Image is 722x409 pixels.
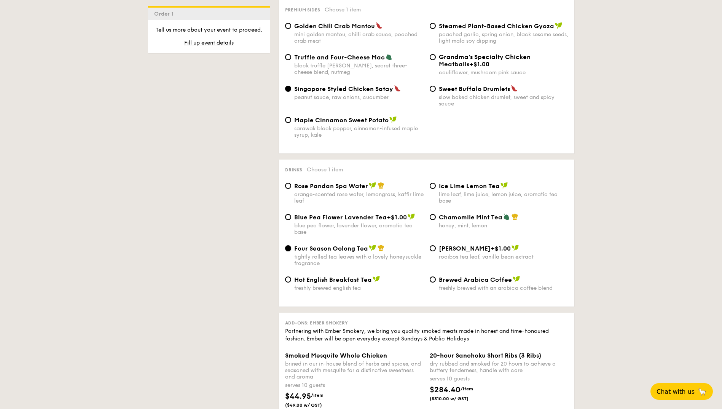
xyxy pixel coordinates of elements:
div: lime leaf, lime juice, lemon juice, aromatic tea base [439,191,568,204]
input: Grandma's Specialty Chicken Meatballs+$1.00cauliflower, mushroom pink sauce [430,54,436,60]
img: icon-chef-hat.a58ddaea.svg [512,213,518,220]
input: Truffle and Four-Cheese Macblack truffle [PERSON_NAME], secret three-cheese blend, nutmeg [285,54,291,60]
input: Brewed Arabica Coffeefreshly brewed with an arabica coffee blend [430,276,436,283]
div: peanut sauce, raw onions, cucumber [294,94,424,101]
img: icon-vegan.f8ff3823.svg [513,276,520,283]
div: black truffle [PERSON_NAME], secret three-cheese blend, nutmeg [294,62,424,75]
div: cauliflower, mushroom pink sauce [439,69,568,76]
div: serves 10 guests [430,375,568,383]
img: icon-vegan.f8ff3823.svg [373,276,380,283]
input: [PERSON_NAME]+$1.00rooibos tea leaf, vanilla bean extract [430,245,436,251]
input: Chamomile Mint Teahoney, mint, lemon [430,214,436,220]
span: Chat with us [657,388,695,395]
div: rooibos tea leaf, vanilla bean extract [439,254,568,260]
span: +$1.00 [469,61,489,68]
span: Hot English Breakfast Tea [294,276,372,283]
p: Tell us more about your event to proceed. [154,26,264,34]
img: icon-vegan.f8ff3823.svg [555,22,563,29]
span: Maple Cinnamon Sweet Potato [294,117,389,124]
span: Singapore Styled Chicken Satay [294,85,393,93]
div: tightly rolled tea leaves with a lovely honeysuckle fragrance [294,254,424,267]
span: /item [461,386,473,391]
div: orange-scented rose water, lemongrass, kaffir lime leaf [294,191,424,204]
input: Golden Chili Crab Mantoumini golden mantou, chilli crab sauce, poached crab meat [285,23,291,29]
div: brined in our in-house blend of herbs and spices, and seasoned with mesquite for a distinctive sw... [285,361,424,380]
img: icon-vegan.f8ff3823.svg [408,213,415,220]
span: Add-ons: Ember Smokery [285,320,348,326]
span: Golden Chili Crab Mantou [294,22,375,30]
span: Truffle and Four-Cheese Mac [294,54,385,61]
span: Steamed Plant-Based Chicken Gyoza [439,22,554,30]
span: Premium sides [285,7,320,13]
div: mini golden mantou, chilli crab sauce, poached crab meat [294,31,424,44]
img: icon-chef-hat.a58ddaea.svg [378,244,384,251]
div: freshly brewed english tea [294,285,424,291]
span: /item [311,393,324,398]
span: Choose 1 item [325,6,361,13]
input: Singapore Styled Chicken Sataypeanut sauce, raw onions, cucumber [285,86,291,92]
span: +$1.00 [491,245,511,252]
img: icon-vegan.f8ff3823.svg [389,116,397,123]
span: Ice Lime Lemon Tea [439,182,500,190]
div: honey, mint, lemon [439,222,568,229]
input: Maple Cinnamon Sweet Potatosarawak black pepper, cinnamon-infused maple syrup, kale [285,117,291,123]
span: Choose 1 item [307,166,343,173]
img: icon-spicy.37a8142b.svg [376,22,383,29]
span: Fill up event details [184,40,234,46]
span: $44.95 [285,392,311,401]
input: Rose Pandan Spa Waterorange-scented rose water, lemongrass, kaffir lime leaf [285,183,291,189]
input: Steamed Plant-Based Chicken Gyozapoached garlic, spring onion, black sesame seeds, light mala soy... [430,23,436,29]
img: icon-vegetarian.fe4039eb.svg [503,213,510,220]
div: blue pea flower, lavender flower, aromatic tea base [294,222,424,235]
span: 🦙 [698,387,707,396]
span: Chamomile Mint Tea [439,214,502,221]
span: $284.40 [430,385,461,395]
input: Sweet Buffalo Drumletsslow baked chicken drumlet, sweet and spicy sauce [430,86,436,92]
img: icon-chef-hat.a58ddaea.svg [378,182,384,189]
span: ($49.00 w/ GST) [285,402,337,408]
img: icon-spicy.37a8142b.svg [394,85,401,92]
span: Drinks [285,167,302,173]
div: dry rubbed and smoked for 20 hours to achieve a buttery tenderness, handle with care [430,361,568,374]
div: slow baked chicken drumlet, sweet and spicy sauce [439,94,568,107]
img: icon-vegetarian.fe4039eb.svg [386,53,392,60]
input: Hot English Breakfast Teafreshly brewed english tea [285,276,291,283]
span: Sweet Buffalo Drumlets [439,85,510,93]
div: serves 10 guests [285,382,424,389]
span: Blue Pea Flower Lavender Tea [294,214,387,221]
div: freshly brewed with an arabica coffee blend [439,285,568,291]
input: Four Season Oolong Teatightly rolled tea leaves with a lovely honeysuckle fragrance [285,245,291,251]
span: Grandma's Specialty Chicken Meatballs [439,53,531,68]
input: Blue Pea Flower Lavender Tea+$1.00blue pea flower, lavender flower, aromatic tea base [285,214,291,220]
span: [PERSON_NAME] [439,245,491,252]
span: +$1.00 [387,214,407,221]
img: icon-vegan.f8ff3823.svg [369,182,376,189]
img: icon-vegan.f8ff3823.svg [512,244,519,251]
span: 20-hour Sanchoku Short Ribs (3 Ribs) [430,352,541,359]
div: Partnering with Ember Smokery, we bring you quality smoked meats made in honest and time-honoured... [285,328,568,343]
div: sarawak black pepper, cinnamon-infused maple syrup, kale [294,125,424,138]
img: icon-vegan.f8ff3823.svg [500,182,508,189]
img: icon-vegan.f8ff3823.svg [369,244,376,251]
span: Rose Pandan Spa Water [294,182,368,190]
img: icon-spicy.37a8142b.svg [511,85,518,92]
div: poached garlic, spring onion, black sesame seeds, light mala soy dipping [439,31,568,44]
span: Brewed Arabica Coffee [439,276,512,283]
input: Ice Lime Lemon Tealime leaf, lime juice, lemon juice, aromatic tea base [430,183,436,189]
span: Order 1 [154,11,177,17]
span: Four Season Oolong Tea [294,245,368,252]
button: Chat with us🦙 [650,383,713,400]
span: Smoked Mesquite Whole Chicken [285,352,387,359]
span: ($310.00 w/ GST) [430,396,481,402]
